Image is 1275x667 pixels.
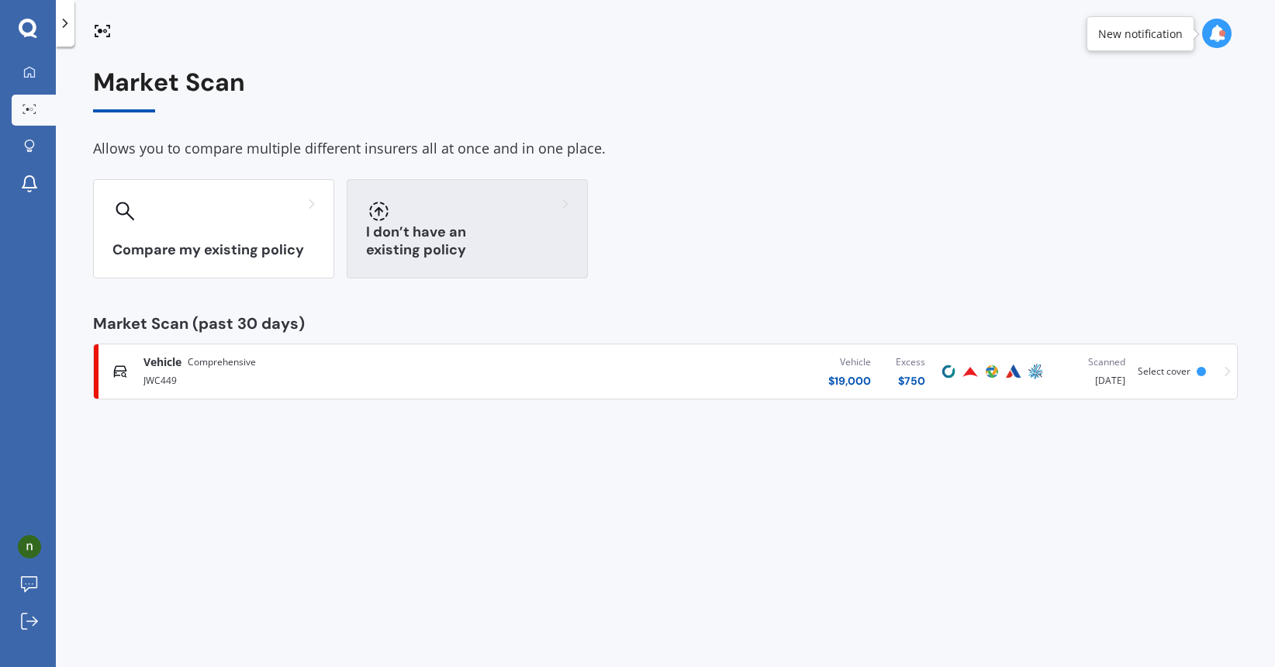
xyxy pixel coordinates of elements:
[18,535,41,558] img: ACg8ocJldichQ3IWD0YGWWbj4AcT7sL5QJR8k6jHZuperItPBDF8cg=s96-c
[1004,362,1023,381] img: Autosure
[93,68,1238,112] div: Market Scan
[939,362,958,381] img: Cove
[188,354,256,370] span: Comprehensive
[896,354,925,370] div: Excess
[828,373,871,389] div: $ 19,000
[1026,362,1045,381] img: AMP
[143,370,525,389] div: JWC449
[112,241,315,259] h3: Compare my existing policy
[1138,365,1190,378] span: Select cover
[366,223,568,259] h3: I don’t have an existing policy
[961,362,980,381] img: Provident
[93,344,1238,399] a: VehicleComprehensiveJWC449Vehicle$19,000Excess$750CoveProvidentProtectaAutosureAMPScanned[DATE]Se...
[983,362,1001,381] img: Protecta
[93,137,1238,161] div: Allows you to compare multiple different insurers all at once and in one place.
[143,354,181,370] span: Vehicle
[1059,354,1125,370] div: Scanned
[896,373,925,389] div: $ 750
[828,354,871,370] div: Vehicle
[1059,354,1125,389] div: [DATE]
[93,316,1238,331] div: Market Scan (past 30 days)
[1098,26,1183,42] div: New notification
